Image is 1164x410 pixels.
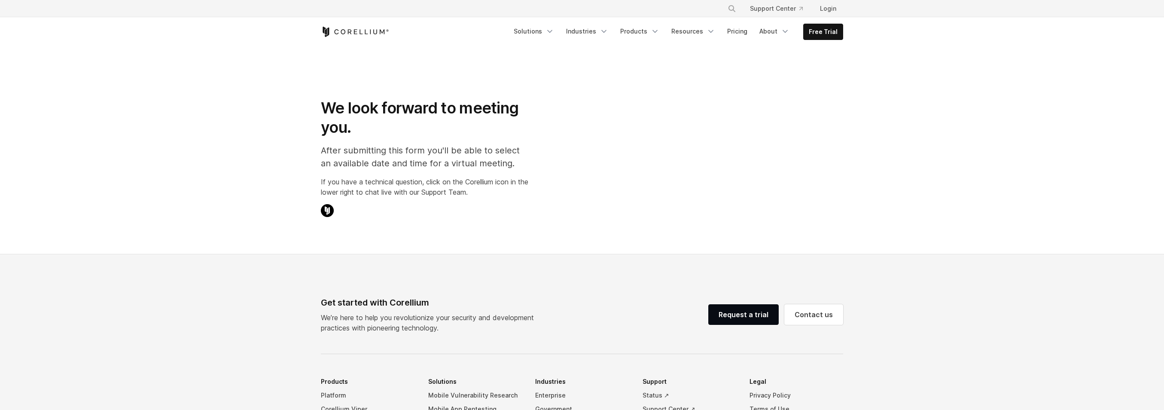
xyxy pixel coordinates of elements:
div: Navigation Menu [717,1,843,16]
img: Corellium Chat Icon [321,204,334,217]
a: Status ↗ [643,389,736,402]
h1: We look forward to meeting you. [321,98,528,137]
a: Mobile Vulnerability Research [428,389,522,402]
a: Products [615,24,664,39]
a: About [754,24,795,39]
a: Enterprise [535,389,629,402]
a: Solutions [509,24,559,39]
div: Navigation Menu [509,24,843,40]
button: Search [724,1,740,16]
a: Request a trial [708,304,779,325]
a: Free Trial [804,24,843,40]
a: Resources [666,24,720,39]
a: Corellium Home [321,27,389,37]
a: Industries [561,24,613,39]
div: Get started with Corellium [321,296,541,309]
a: Platform [321,389,414,402]
a: Support Center [743,1,810,16]
p: We’re here to help you revolutionize your security and development practices with pioneering tech... [321,312,541,333]
p: If you have a technical question, click on the Corellium icon in the lower right to chat live wit... [321,177,528,197]
a: Login [813,1,843,16]
p: After submitting this form you'll be able to select an available date and time for a virtual meet... [321,144,528,170]
a: Privacy Policy [750,389,843,402]
a: Pricing [722,24,753,39]
a: Contact us [784,304,843,325]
